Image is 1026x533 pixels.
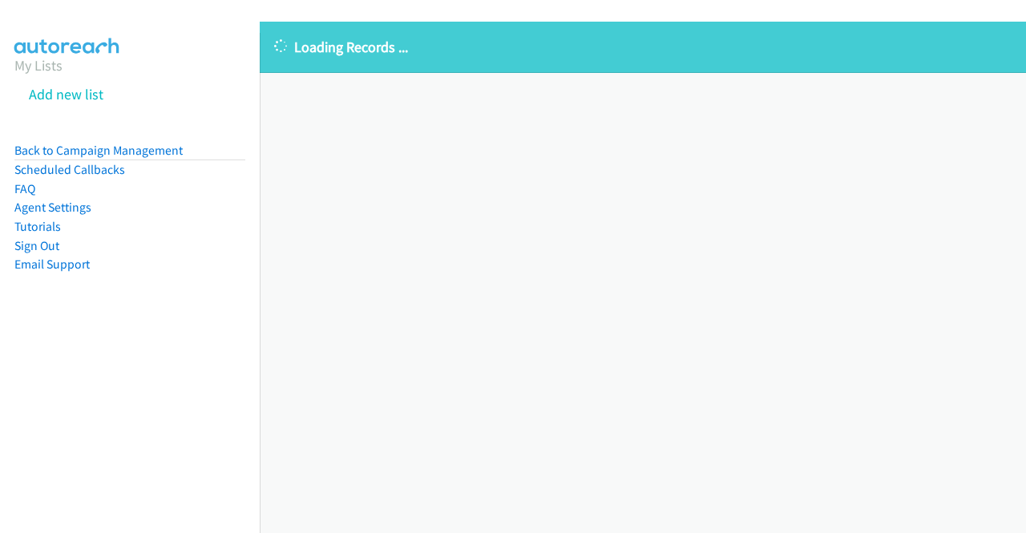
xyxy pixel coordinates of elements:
a: Add new list [29,85,103,103]
a: Email Support [14,256,90,272]
a: Scheduled Callbacks [14,162,125,177]
a: Sign Out [14,238,59,253]
a: Back to Campaign Management [14,143,183,158]
a: FAQ [14,181,35,196]
p: Loading Records ... [274,36,1012,58]
a: My Lists [14,56,63,75]
a: Tutorials [14,219,61,234]
a: Agent Settings [14,200,91,215]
